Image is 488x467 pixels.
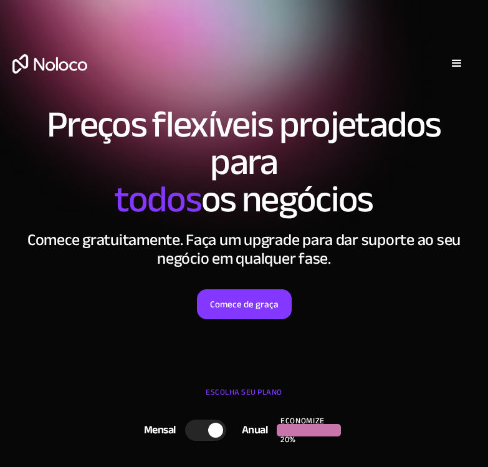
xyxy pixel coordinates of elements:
[12,54,87,74] a: lar
[115,165,201,234] font: todos
[210,296,279,313] font: Comece de graça
[438,45,476,82] div: menu
[197,289,292,319] a: Comece de graça
[280,413,325,447] font: ECONOMIZE 20%
[242,420,268,440] font: Anual
[144,420,176,440] font: Mensal
[47,90,441,197] font: Preços flexíveis projetados para
[201,165,373,234] font: os negócios
[206,385,282,400] font: ESCOLHA SEU PLANO
[27,224,461,274] font: Comece gratuitamente. Faça um upgrade para dar suporte ao seu negócio em qualquer fase.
